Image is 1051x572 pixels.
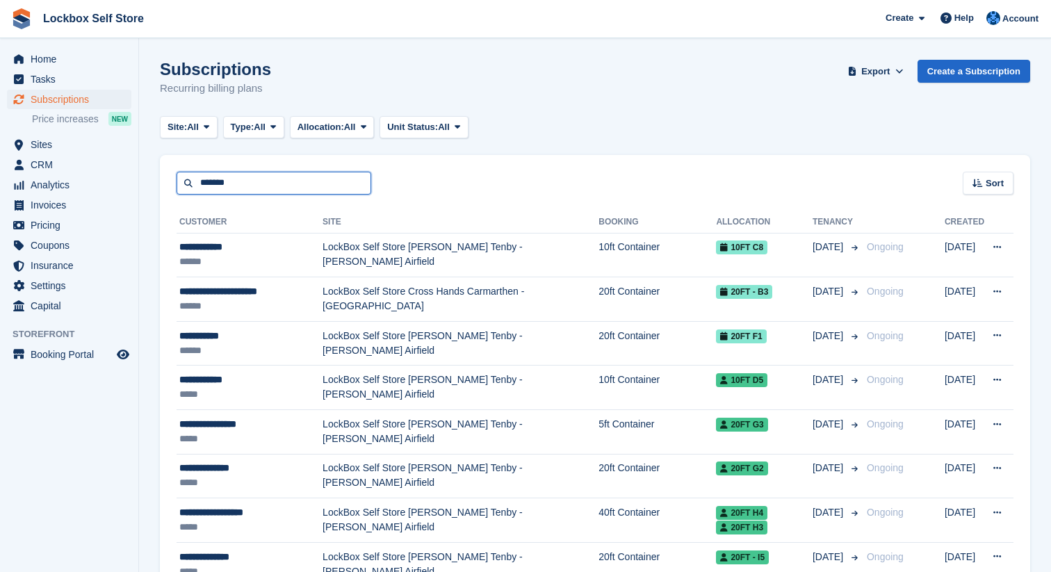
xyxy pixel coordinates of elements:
[160,116,218,139] button: Site: All
[387,120,438,134] span: Unit Status:
[323,410,598,455] td: LockBox Self Store [PERSON_NAME] Tenby - [PERSON_NAME] Airfield
[845,60,906,83] button: Export
[716,418,767,432] span: 20FT G3
[38,7,149,30] a: Lockbox Self Store
[298,120,344,134] span: Allocation:
[813,329,846,343] span: [DATE]
[438,120,450,134] span: All
[7,195,131,215] a: menu
[323,454,598,498] td: LockBox Self Store [PERSON_NAME] Tenby - [PERSON_NAME] Airfield
[177,211,323,234] th: Customer
[986,11,1000,25] img: Naomi Davies
[11,8,32,29] img: stora-icon-8386f47178a22dfd0bd8f6a31ec36ba5ce8667c1dd55bd0f319d3a0aa187defe.svg
[323,366,598,410] td: LockBox Self Store [PERSON_NAME] Tenby - [PERSON_NAME] Airfield
[813,461,846,475] span: [DATE]
[945,366,984,410] td: [DATE]
[7,49,131,69] a: menu
[7,296,131,316] a: menu
[598,211,716,234] th: Booking
[813,211,861,234] th: Tenancy
[598,277,716,322] td: 20ft Container
[945,211,984,234] th: Created
[7,70,131,89] a: menu
[323,211,598,234] th: Site
[323,277,598,322] td: LockBox Self Store Cross Hands Carmarthen - [GEOGRAPHIC_DATA]
[716,461,767,475] span: 20FT G2
[31,175,114,195] span: Analytics
[31,215,114,235] span: Pricing
[598,410,716,455] td: 5ft Container
[168,120,187,134] span: Site:
[31,345,114,364] span: Booking Portal
[380,116,468,139] button: Unit Status: All
[813,373,846,387] span: [DATE]
[954,11,974,25] span: Help
[290,116,375,139] button: Allocation: All
[813,284,846,299] span: [DATE]
[31,49,114,69] span: Home
[867,374,904,385] span: Ongoing
[598,454,716,498] td: 20ft Container
[945,498,984,543] td: [DATE]
[945,454,984,498] td: [DATE]
[598,366,716,410] td: 10ft Container
[7,256,131,275] a: menu
[867,551,904,562] span: Ongoing
[323,498,598,543] td: LockBox Self Store [PERSON_NAME] Tenby - [PERSON_NAME] Airfield
[115,346,131,363] a: Preview store
[867,507,904,518] span: Ongoing
[918,60,1030,83] a: Create a Subscription
[223,116,284,139] button: Type: All
[7,155,131,174] a: menu
[31,90,114,109] span: Subscriptions
[31,256,114,275] span: Insurance
[32,113,99,126] span: Price increases
[7,135,131,154] a: menu
[813,240,846,254] span: [DATE]
[31,296,114,316] span: Capital
[867,462,904,473] span: Ongoing
[7,215,131,235] a: menu
[160,81,271,97] p: Recurring billing plans
[31,155,114,174] span: CRM
[31,195,114,215] span: Invoices
[231,120,254,134] span: Type:
[160,60,271,79] h1: Subscriptions
[598,498,716,543] td: 40ft Container
[1002,12,1038,26] span: Account
[7,276,131,295] a: menu
[7,345,131,364] a: menu
[323,233,598,277] td: LockBox Self Store [PERSON_NAME] Tenby - [PERSON_NAME] Airfield
[716,506,767,520] span: 20FT H4
[108,112,131,126] div: NEW
[598,321,716,366] td: 20ft Container
[254,120,266,134] span: All
[7,175,131,195] a: menu
[716,211,813,234] th: Allocation
[716,373,767,387] span: 10FT D5
[813,505,846,520] span: [DATE]
[7,90,131,109] a: menu
[813,550,846,564] span: [DATE]
[598,233,716,277] td: 10ft Container
[867,330,904,341] span: Ongoing
[31,70,114,89] span: Tasks
[945,410,984,455] td: [DATE]
[716,521,767,534] span: 20FT H3
[31,135,114,154] span: Sites
[32,111,131,126] a: Price increases NEW
[886,11,913,25] span: Create
[867,241,904,252] span: Ongoing
[861,65,890,79] span: Export
[323,321,598,366] td: LockBox Self Store [PERSON_NAME] Tenby - [PERSON_NAME] Airfield
[13,327,138,341] span: Storefront
[31,276,114,295] span: Settings
[716,240,767,254] span: 10FT C8
[187,120,199,134] span: All
[867,286,904,297] span: Ongoing
[716,329,766,343] span: 20FT F1
[7,236,131,255] a: menu
[813,417,846,432] span: [DATE]
[31,236,114,255] span: Coupons
[867,418,904,430] span: Ongoing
